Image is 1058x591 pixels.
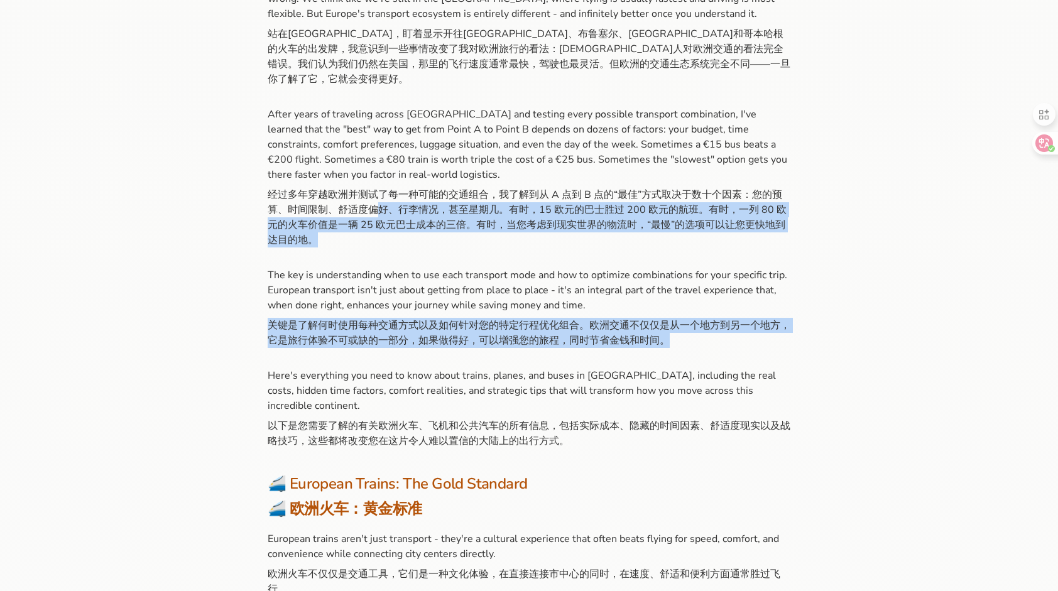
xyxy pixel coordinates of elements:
font: 关键是了解何时使用每种交通方式以及如何针对您的特定行程优化组合。欧洲交通不仅仅是从一个地方到另一个地方，它是旅行体验不可或缺的一部分，如果做得好，可以增强您的旅程，同时节省金钱和时间。 [268,318,790,347]
h3: 🚄 European Trains: The Gold Standard [268,474,790,524]
font: 经过多年穿越欧洲并测试了每一种可能的交通组合，我了解到从 A 点到 B 点的“最佳”方式取决于数十个因素：您的预算、时间限制、舒适度偏好、行李情况，甚至星期几。有时，15 欧元的巴士胜过 200... [268,188,787,247]
font: 以下是您需要了解的有关欧洲火车、飞机和公共汽车的所有信息，包括实际成本、隐藏的时间因素、舒适度现实以及战略技巧，这些都将改变您在这片令人难以置信的大陆上的出行方式。 [268,419,790,448]
font: 站在[GEOGRAPHIC_DATA]，盯着显示开往[GEOGRAPHIC_DATA]、布鲁塞尔、[GEOGRAPHIC_DATA]和哥本哈根的火车的出发牌，我意识到一些事情改变了我对欧洲旅行的... [268,27,790,86]
font: 🚄 欧洲火车：黄金标准 [268,499,422,519]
